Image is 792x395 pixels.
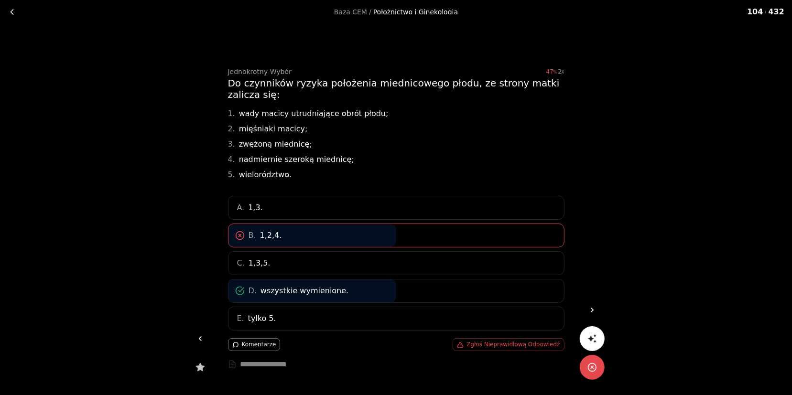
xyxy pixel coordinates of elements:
[237,313,244,324] span: E.
[228,169,235,181] div: 5.
[228,108,235,119] div: 1.
[765,6,767,18] span: /
[546,68,557,75] span: 47
[228,139,564,150] div: zwężoną miednicę;
[249,230,256,241] span: B.
[228,123,235,135] div: 2.
[248,313,276,324] span: tylko 5.
[249,285,257,297] span: D.
[228,279,564,303] div: D.wszystkie wymienione.
[228,123,564,135] div: mięśniaki macicy;
[228,108,564,119] div: wady macicy utrudniające obrót płodu;
[228,139,235,150] div: 3.
[369,9,371,15] span: /
[260,230,282,241] span: 1,2,4.
[228,77,564,100] div: Do czynników ryzyka położenia miednicowego płodu, ze strony matki zalicza się:
[546,68,564,75] div: 47%
[260,285,348,297] span: wszystkie wymienione.
[228,251,564,275] div: C.1,3,5.
[453,338,564,351] button: Zgłoś Nieprawidłową Odpowiedź
[228,307,564,331] div: E.tylko 5.
[228,169,564,181] div: wielorództwo.
[558,68,564,75] div: 2
[237,257,245,269] span: C.
[228,154,235,165] div: 4.
[373,9,458,15] div: Położnictwo i Ginekologia
[249,257,271,269] span: 1,3,5.
[228,68,292,75] div: Jednokrotny Wybór
[228,154,564,165] div: nadmiernie szeroką miednicę;
[747,6,788,18] div: 104 432
[228,224,564,247] div: B.1,2,4.
[228,196,564,220] div: A.1,3.
[334,9,367,15] a: Baza CEM
[248,202,263,214] span: 1,3.
[237,202,245,214] span: A.
[228,338,281,351] button: Komentarze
